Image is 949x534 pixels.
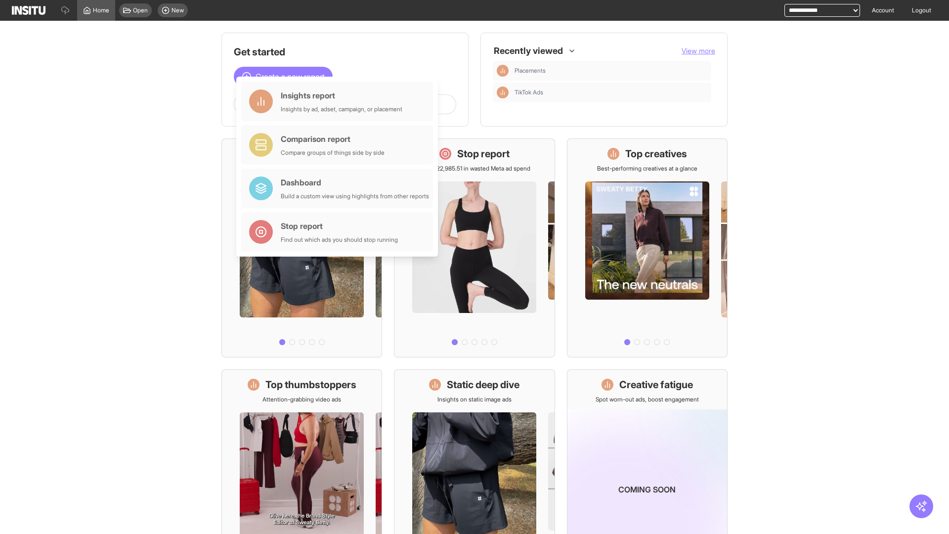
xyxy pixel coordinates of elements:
[281,89,402,101] div: Insights report
[457,147,510,161] h1: Stop report
[262,396,341,403] p: Attention-grabbing video ads
[497,65,509,77] div: Insights
[172,6,184,14] span: New
[394,138,555,357] a: Stop reportSave £22,985.51 in wasted Meta ad spend
[256,71,325,83] span: Create a new report
[281,220,398,232] div: Stop report
[265,378,356,392] h1: Top thumbstoppers
[437,396,512,403] p: Insights on static image ads
[93,6,109,14] span: Home
[447,378,519,392] h1: Static deep dive
[682,46,715,55] span: View more
[567,138,728,357] a: Top creativesBest-performing creatives at a glance
[515,89,543,96] span: TikTok Ads
[281,177,429,188] div: Dashboard
[221,138,382,357] a: What's live nowSee all active ads instantly
[497,87,509,98] div: Insights
[419,165,530,173] p: Save £22,985.51 in wasted Meta ad spend
[625,147,687,161] h1: Top creatives
[682,46,715,56] button: View more
[12,6,45,15] img: Logo
[281,149,385,157] div: Compare groups of things side by side
[597,165,697,173] p: Best-performing creatives at a glance
[281,236,398,244] div: Find out which ads you should stop running
[281,192,429,200] div: Build a custom view using highlights from other reports
[281,105,402,113] div: Insights by ad, adset, campaign, or placement
[281,133,385,145] div: Comparison report
[515,67,707,75] span: Placements
[515,89,707,96] span: TikTok Ads
[515,67,546,75] span: Placements
[234,45,456,59] h1: Get started
[133,6,148,14] span: Open
[234,67,333,87] button: Create a new report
